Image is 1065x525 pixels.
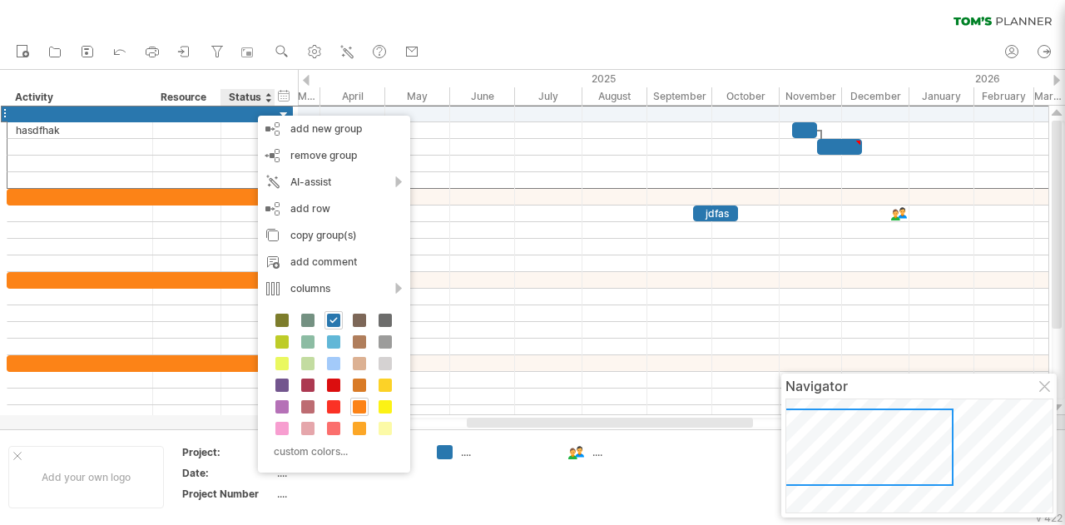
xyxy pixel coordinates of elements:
[461,445,552,459] div: ....
[320,87,385,105] div: April 2025
[8,446,164,508] div: Add your own logo
[1036,512,1063,524] div: v 422
[258,275,410,302] div: columns
[385,87,450,105] div: May 2025
[277,487,417,501] div: ....
[16,122,144,138] div: hasdfhak
[266,440,397,463] div: custom colors...
[582,87,647,105] div: August 2025
[785,378,1053,394] div: Navigator
[182,466,274,480] div: Date:
[647,87,712,105] div: September 2025
[15,89,143,106] div: Activity
[592,445,683,459] div: ....
[128,70,909,87] div: 2025
[290,149,357,161] span: remove group
[229,89,265,106] div: Status
[780,87,842,105] div: November 2025
[182,445,274,459] div: Project:
[277,466,417,480] div: ....
[258,169,410,196] div: AI-assist
[258,116,410,142] div: add new group
[258,249,410,275] div: add comment
[693,206,738,221] div: jdfas
[161,89,211,106] div: Resource
[515,87,582,105] div: July 2025
[909,87,974,105] div: January 2026
[712,87,780,105] div: October 2025
[182,487,274,501] div: Project Number
[842,87,909,105] div: December 2025
[258,196,410,222] div: add row
[450,87,515,105] div: June 2025
[974,87,1034,105] div: February 2026
[258,222,410,249] div: copy group(s)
